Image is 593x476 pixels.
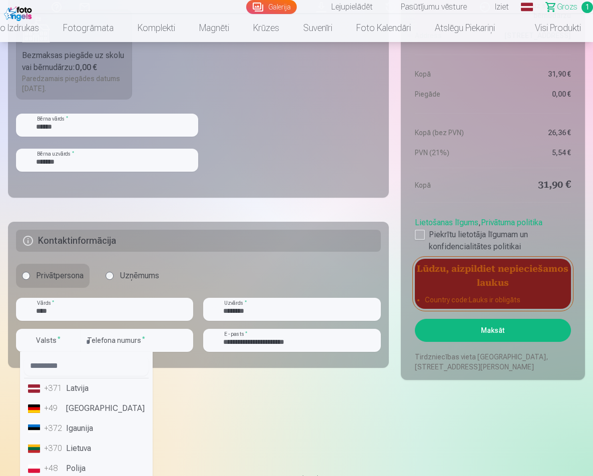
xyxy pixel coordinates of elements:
label: Privātpersona [16,264,90,288]
span: Grozs [557,1,577,13]
div: Paredzamais piegādes datums [DATE]. [22,74,126,94]
li: Country code : Lauks ir obligāts [425,295,561,305]
h5: Lūdzu, aizpildiet nepieciešamos laukus [415,259,571,291]
input: Uzņēmums [106,272,114,280]
dd: 0,00 € [498,89,571,99]
a: Komplekti [126,14,187,42]
dt: Kopā [415,69,488,79]
a: Foto kalendāri [344,14,423,42]
input: Privātpersona [22,272,30,280]
a: Atslēgu piekariņi [423,14,507,42]
a: Suvenīri [291,14,344,42]
dt: Piegāde [415,89,488,99]
div: +372 [44,422,64,434]
dt: Kopā (bez PVN) [415,128,488,138]
dd: 26,36 € [498,128,571,138]
a: Privātuma politika [481,218,542,227]
dd: 5,54 € [498,148,571,158]
li: Igaunija [24,418,149,438]
label: Valsts [32,335,65,345]
li: Lietuva [24,438,149,458]
dt: PVN (21%) [415,148,488,158]
dt: Kopā [415,178,488,192]
label: Piekrītu lietotāja līgumam un konfidencialitātes politikai [415,229,571,253]
dd: 31,90 € [498,69,571,79]
p: Tirdzniecības vieta [GEOGRAPHIC_DATA], [STREET_ADDRESS][PERSON_NAME] [415,352,571,372]
label: Uzņēmums [100,264,165,288]
div: +370 [44,442,64,454]
h5: Kontaktinformācija [16,230,381,252]
li: [GEOGRAPHIC_DATA] [24,398,149,418]
span: 1 [581,2,593,13]
dd: 31,90 € [498,178,571,192]
button: Valsts* [16,329,81,352]
div: +49 [44,402,64,414]
div: Lauks ir obligāts [16,352,81,360]
div: +48 [44,462,64,474]
a: Fotogrāmata [51,14,126,42]
a: Visi produkti [507,14,593,42]
a: Lietošanas līgums [415,218,478,227]
b: 0,00 € [75,63,97,72]
div: +371 [44,382,64,394]
a: Krūzes [241,14,291,42]
div: , [415,213,571,253]
a: Magnēti [187,14,241,42]
div: Bezmaksas piegāde uz skolu vai bērnudārzu : [22,50,126,74]
img: /fa1 [4,4,35,21]
li: Latvija [24,378,149,398]
button: Maksāt [415,319,571,342]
